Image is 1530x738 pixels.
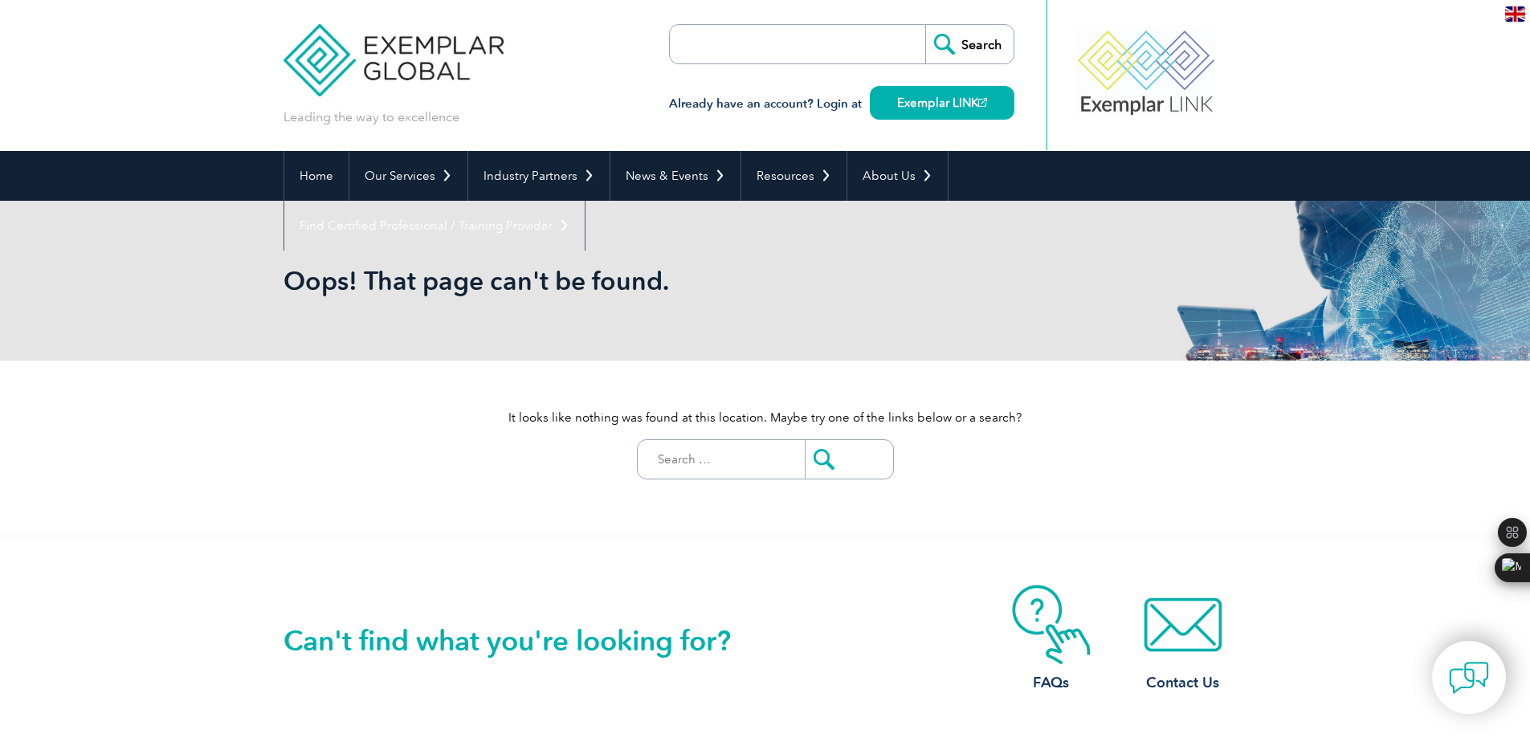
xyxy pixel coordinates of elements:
[468,151,610,201] a: Industry Partners
[987,585,1116,665] img: contact-faq.webp
[349,151,467,201] a: Our Services
[987,585,1116,693] a: FAQs
[1449,658,1489,698] img: contact-chat.png
[805,440,893,479] input: Submit
[870,86,1014,120] a: Exemplar LINK
[284,108,459,126] p: Leading the way to excellence
[847,151,948,201] a: About Us
[1119,585,1247,693] a: Contact Us
[741,151,847,201] a: Resources
[284,201,585,251] a: Find Certified Professional / Training Provider
[284,409,1247,426] p: It looks like nothing was found at this location. Maybe try one of the links below or a search?
[284,265,900,296] h1: Oops! That page can't be found.
[284,151,349,201] a: Home
[1505,6,1525,22] img: en
[1119,585,1247,665] img: contact-email.webp
[978,98,987,107] img: open_square.png
[987,673,1116,693] h3: FAQs
[1119,673,1247,693] h3: Contact Us
[284,628,765,654] h2: Can't find what you're looking for?
[610,151,741,201] a: News & Events
[669,94,1014,114] h3: Already have an account? Login at
[925,25,1014,63] input: Search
